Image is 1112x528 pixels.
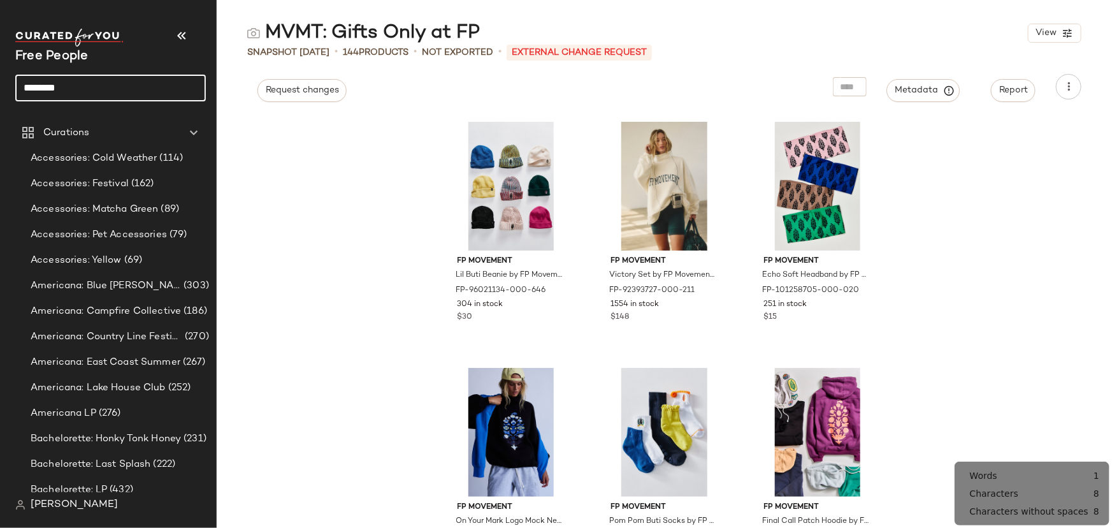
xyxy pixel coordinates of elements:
[609,285,695,297] span: FP-92393727-000-211
[456,270,564,281] span: Lil Buti Beanie by FP Movement at Free People
[167,228,187,242] span: (79)
[15,500,25,510] img: svg%3e
[991,79,1036,102] button: Report
[764,312,777,323] span: $15
[887,79,960,102] button: Metadata
[507,45,652,61] p: External Change Request
[764,502,872,513] span: FP Movement
[257,79,347,102] button: Request changes
[754,368,882,497] img: 101324754_018_0
[335,45,338,60] span: •
[422,46,493,59] span: Not Exported
[609,270,717,281] span: Victory Set by FP Movement at Free People in White, Size: XS
[247,20,480,46] div: MVMT: Gifts Only at FP
[458,312,473,323] span: $30
[31,432,181,446] span: Bachelorette: Honky Tonk Honey
[247,46,329,59] span: Snapshot [DATE]
[31,202,159,217] span: Accessories: Matcha Green
[181,279,209,293] span: (303)
[31,177,129,191] span: Accessories: Festival
[157,151,184,166] span: (114)
[414,45,417,60] span: •
[458,299,503,311] span: 304 in stock
[122,253,143,268] span: (69)
[31,381,166,395] span: Americana: Lake House Club
[763,270,870,281] span: Echo Soft Headband by FP Movement at Free People in [GEOGRAPHIC_DATA]
[600,122,728,251] img: 92393727_211_a
[129,177,154,191] span: (162)
[107,483,133,497] span: (432)
[763,516,870,527] span: Final Call Patch Hoodie by FP Movement at Free People in Black, Size: L
[166,381,191,395] span: (252)
[343,46,408,59] div: Products
[265,85,339,96] span: Request changes
[182,330,209,344] span: (270)
[31,279,181,293] span: Americana: Blue [PERSON_NAME] Baby
[456,285,546,297] span: FP-96021134-000-646
[447,368,575,497] img: 102032984_001_a
[458,256,565,267] span: FP Movement
[31,304,181,319] span: Americana: Campfire Collective
[610,502,718,513] span: FP Movement
[31,483,107,497] span: Bachelorette: LP
[181,304,207,319] span: (186)
[764,299,807,311] span: 251 in stock
[763,285,860,297] span: FP-101258705-000-020
[1028,24,1081,43] button: View
[1035,28,1057,38] span: View
[31,253,122,268] span: Accessories: Yellow
[456,516,564,527] span: On Your Mark Logo Mock Neck Pullover by FP Movement at Free People in Black, Size: L
[247,27,260,40] img: svg%3e
[151,457,176,472] span: (222)
[999,85,1028,96] span: Report
[610,299,659,311] span: 1554 in stock
[31,151,157,166] span: Accessories: Cold Weather
[15,29,124,47] img: cfy_white_logo.C9jOOHJF.svg
[31,457,151,472] span: Bachelorette: Last Splash
[498,45,502,60] span: •
[31,406,96,421] span: Americana LP
[31,228,167,242] span: Accessories: Pet Accessories
[181,432,206,446] span: (231)
[764,256,872,267] span: FP Movement
[447,122,575,251] img: 96021134_646_d
[610,312,629,323] span: $148
[180,355,206,370] span: (267)
[600,368,728,497] img: 100426303_084_c
[31,497,118,513] span: [PERSON_NAME]
[610,256,718,267] span: FP Movement
[96,406,121,421] span: (276)
[609,516,717,527] span: Pom Pom Buti Socks by FP Movement at Free People in [GEOGRAPHIC_DATA]
[343,48,359,57] span: 144
[754,122,882,251] img: 101258705_020_0
[31,330,182,344] span: Americana: Country Line Festival
[15,50,89,63] span: Current Company Name
[43,126,89,140] span: Curations
[458,502,565,513] span: FP Movement
[895,85,953,96] span: Metadata
[31,355,180,370] span: Americana: East Coast Summer
[159,202,180,217] span: (89)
